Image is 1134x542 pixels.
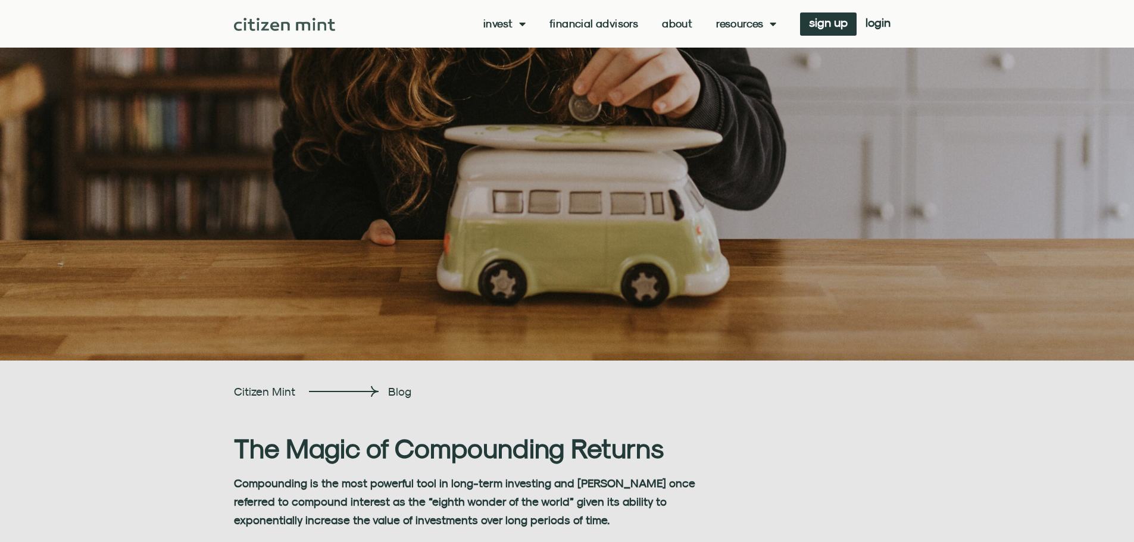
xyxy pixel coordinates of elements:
a: About [662,18,692,30]
a: Invest [483,18,526,30]
a: Resources [716,18,776,30]
nav: Menu [483,18,776,30]
span: login [866,18,891,27]
h1: The Magic of Compounding Returns [234,435,702,462]
img: Citizen Mint [234,18,336,31]
span: Compounding is the most powerful tool in long-term investing and [PERSON_NAME] once referred to c... [234,477,695,527]
span: sign up [809,18,848,27]
h2: Blog [388,384,698,399]
a: Financial Advisors [549,18,638,30]
a: login [857,12,899,36]
h2: Citizen Mint [234,384,299,399]
a: sign up [800,12,857,36]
